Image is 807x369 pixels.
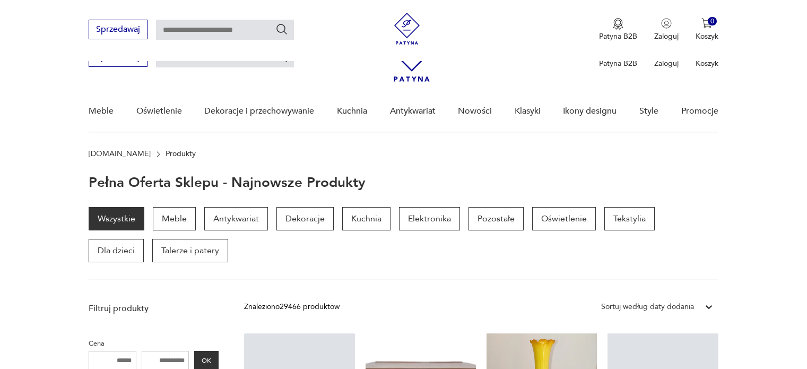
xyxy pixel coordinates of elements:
[613,18,623,30] img: Ikona medalu
[89,91,114,132] a: Meble
[89,175,366,190] h1: Pełna oferta sklepu - najnowsze produkty
[390,91,436,132] a: Antykwariat
[563,91,617,132] a: Ikony designu
[399,207,460,230] a: Elektronika
[654,18,679,41] button: Zaloguj
[661,18,672,29] img: Ikonka użytkownika
[276,207,334,230] a: Dekoracje
[654,31,679,41] p: Zaloguj
[654,58,679,68] p: Zaloguj
[599,58,637,68] p: Patyna B2B
[89,150,151,158] a: [DOMAIN_NAME]
[275,23,288,36] button: Szukaj
[89,239,144,262] a: Dla dzieci
[604,207,655,230] a: Tekstylia
[89,207,144,230] a: Wszystkie
[136,91,182,132] a: Oświetlenie
[166,150,196,158] p: Produkty
[89,303,219,314] p: Filtruj produkty
[532,207,596,230] a: Oświetlenie
[342,207,391,230] a: Kuchnia
[696,58,718,68] p: Koszyk
[152,239,228,262] a: Talerze i patery
[696,31,718,41] p: Koszyk
[599,18,637,41] a: Ikona medaluPatyna B2B
[244,301,340,313] div: Znaleziono 29466 produktów
[89,338,219,349] p: Cena
[153,207,196,230] a: Meble
[89,54,147,62] a: Sprzedawaj
[458,91,492,132] a: Nowości
[701,18,712,29] img: Ikona koszyka
[681,91,718,132] a: Promocje
[204,207,268,230] a: Antykwariat
[391,13,423,45] img: Patyna - sklep z meblami i dekoracjami vintage
[696,18,718,41] button: 0Koszyk
[601,301,694,313] div: Sortuj według daty dodania
[708,17,717,26] div: 0
[204,91,314,132] a: Dekoracje i przechowywanie
[639,91,658,132] a: Style
[89,27,147,34] a: Sprzedawaj
[468,207,524,230] a: Pozostałe
[599,18,637,41] button: Patyna B2B
[515,91,541,132] a: Klasyki
[89,20,147,39] button: Sprzedawaj
[337,91,367,132] a: Kuchnia
[599,31,637,41] p: Patyna B2B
